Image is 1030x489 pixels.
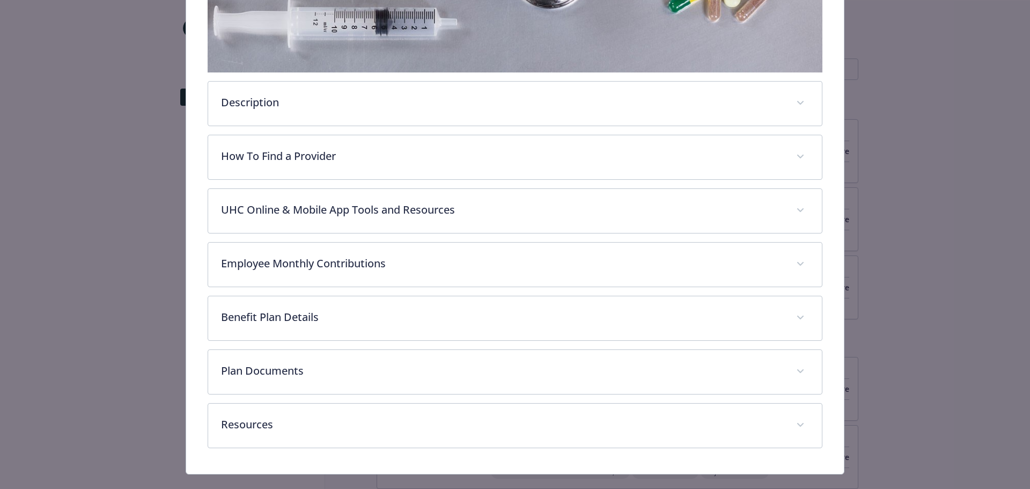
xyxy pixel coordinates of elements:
div: Resources [208,404,822,448]
p: Benefit Plan Details [221,309,784,325]
div: Employee Monthly Contributions [208,243,822,287]
p: Resources [221,417,784,433]
p: Description [221,94,784,111]
div: How To Find a Provider [208,135,822,179]
div: UHC Online & Mobile App Tools and Resources [208,189,822,233]
div: Benefit Plan Details [208,296,822,340]
p: Plan Documents [221,363,784,379]
div: Plan Documents [208,350,822,394]
p: Employee Monthly Contributions [221,256,784,272]
div: Description [208,82,822,126]
p: How To Find a Provider [221,148,784,164]
p: UHC Online & Mobile App Tools and Resources [221,202,784,218]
